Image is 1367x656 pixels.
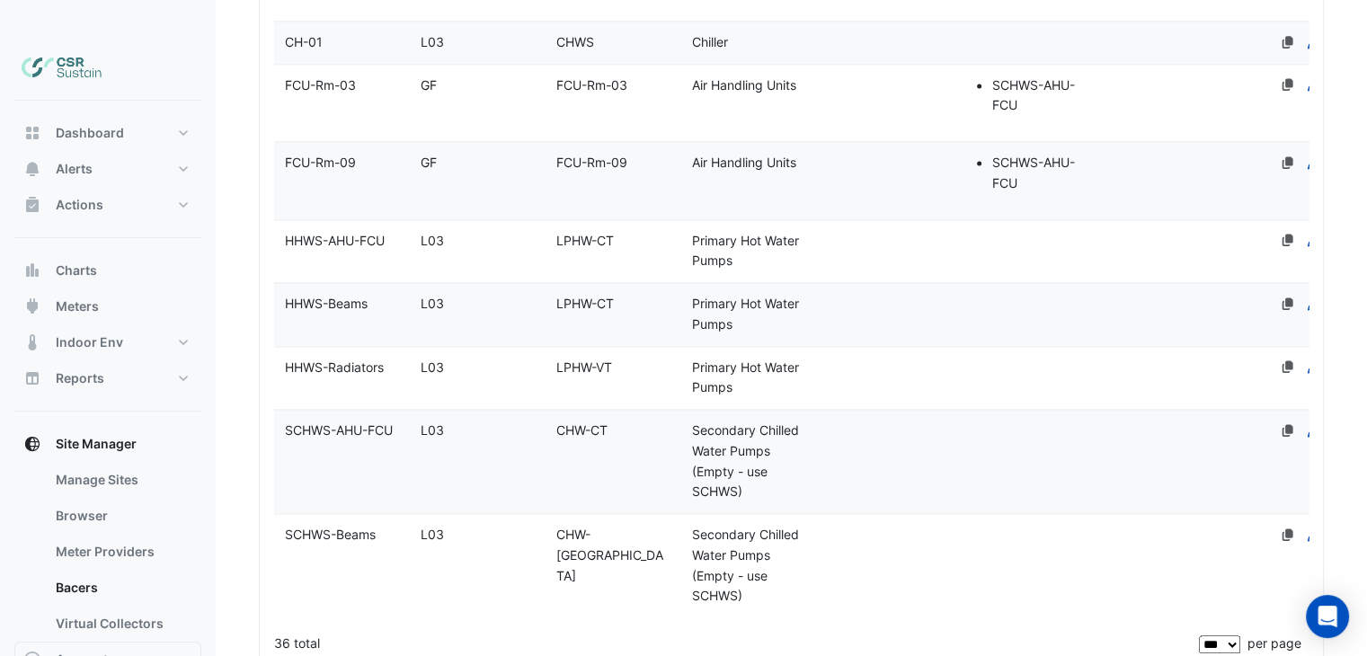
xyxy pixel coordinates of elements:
[23,262,41,279] app-icon: Charts
[1306,422,1322,438] a: Edit
[285,359,384,375] span: HHWS-Radiators
[285,155,356,170] span: FCU-Rm-09
[41,498,201,534] a: Browser
[692,527,799,603] span: Secondary Chilled Water Pumps (Empty - use SCHWS)
[41,606,201,642] a: Virtual Collectors
[1280,422,1296,438] a: No favourites defined
[14,324,201,360] button: Indoor Env
[991,75,1077,117] li: SCHWS-AHU-FCU
[421,155,437,170] span: GF
[692,422,799,499] span: Secondary Chilled Water Pumps (Empty - use SCHWS)
[56,297,99,315] span: Meters
[14,253,201,288] button: Charts
[421,77,437,93] span: GF
[23,369,41,387] app-icon: Reports
[1306,155,1322,170] a: Edit
[421,422,444,438] span: L03
[421,34,444,49] span: L03
[556,527,663,583] span: CHW-[GEOGRAPHIC_DATA]
[421,233,444,248] span: L03
[1247,635,1301,651] span: per page
[421,296,444,311] span: L03
[556,34,594,49] span: CHWS
[692,34,728,49] span: Chiller
[22,50,102,86] img: Company Logo
[1280,34,1296,49] a: No favourites defined
[56,333,123,351] span: Indoor Env
[41,462,201,498] a: Manage Sites
[1306,359,1322,375] a: Edit
[14,187,201,223] button: Actions
[56,124,124,142] span: Dashboard
[1280,155,1296,170] a: No favourites defined
[556,77,627,93] span: FCU-Rm-03
[421,527,444,542] span: L03
[285,296,368,311] span: HHWS-Beams
[1306,527,1322,542] a: Edit
[23,160,41,178] app-icon: Alerts
[1280,233,1296,248] a: No favourites defined
[1280,296,1296,311] a: No favourites defined
[56,196,103,214] span: Actions
[23,435,41,453] app-icon: Site Manager
[1280,359,1296,375] a: No favourites defined
[23,333,41,351] app-icon: Indoor Env
[14,288,201,324] button: Meters
[285,77,356,93] span: FCU-Rm-03
[1306,34,1322,49] a: Edit
[1306,595,1349,638] div: Open Intercom Messenger
[1280,77,1296,93] a: No favourites defined
[56,369,104,387] span: Reports
[41,534,201,570] a: Meter Providers
[556,422,608,438] span: CHW-CT
[692,77,796,93] span: Air Handling Units
[692,359,799,395] span: Primary Hot Water Pumps
[556,296,614,311] span: LPHW-CT
[14,151,201,187] button: Alerts
[692,233,799,269] span: Primary Hot Water Pumps
[56,435,137,453] span: Site Manager
[991,153,1077,194] li: SCHWS-AHU-FCU
[14,360,201,396] button: Reports
[23,196,41,214] app-icon: Actions
[556,359,612,375] span: LPHW-VT
[421,359,444,375] span: L03
[285,527,376,542] span: SCHWS-Beams
[556,155,627,170] span: FCU-Rm-09
[692,296,799,332] span: Primary Hot Water Pumps
[56,160,93,178] span: Alerts
[285,422,393,438] span: SCHWS-AHU-FCU
[23,124,41,142] app-icon: Dashboard
[285,34,323,49] span: CH-01
[14,426,201,462] button: Site Manager
[1280,527,1296,542] a: No favourites defined
[41,570,201,606] a: Bacers
[56,262,97,279] span: Charts
[1306,77,1322,93] a: Edit
[23,297,41,315] app-icon: Meters
[1306,233,1322,248] a: Edit
[14,115,201,151] button: Dashboard
[556,233,614,248] span: LPHW-CT
[692,155,796,170] span: Air Handling Units
[285,233,385,248] span: HHWS-AHU-FCU
[1306,296,1322,311] a: Edit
